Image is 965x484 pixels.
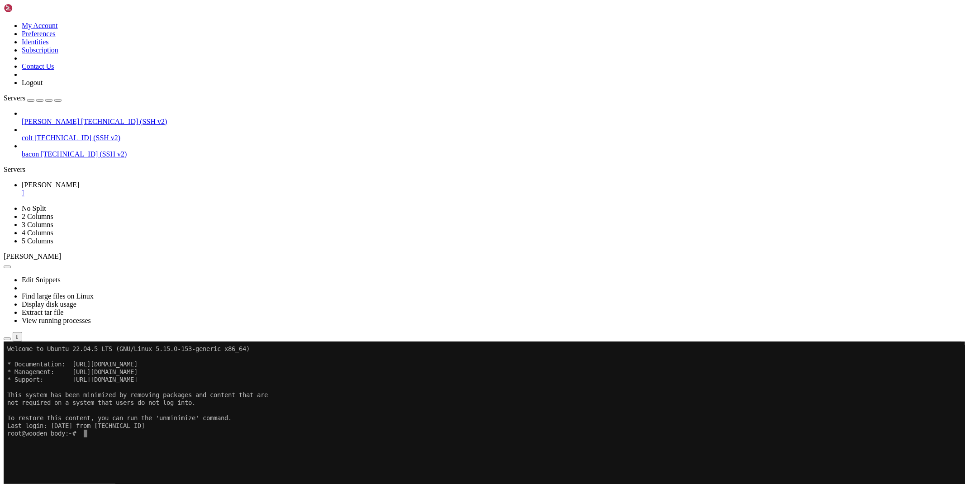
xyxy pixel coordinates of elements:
[81,118,167,125] span: [TECHNICAL_ID] (SSH v2)
[4,50,847,57] x-row: This system has been minimized by removing packages and content that are
[4,81,847,88] x-row: Last login: [DATE] from [TECHNICAL_ID]
[22,150,961,158] a: bacon [TECHNICAL_ID] (SSH v2)
[22,118,961,126] a: [PERSON_NAME] [TECHNICAL_ID] (SSH v2)
[4,94,25,102] span: Servers
[22,308,63,316] a: Extract tar file
[22,276,61,284] a: Edit Snippets
[13,332,22,342] button: 
[4,73,847,81] x-row: To restore this content, you can run the 'unminimize' command.
[4,4,847,11] x-row: Welcome to Ubuntu 22.04.5 LTS (GNU/Linux 5.15.0-153-generic x86_64)
[22,62,54,70] a: Contact Us
[4,4,56,13] img: Shellngn
[22,134,33,142] span: colt
[22,150,39,158] span: bacon
[22,126,961,142] li: colt [TECHNICAL_ID] (SSH v2)
[34,134,120,142] span: [TECHNICAL_ID] (SSH v2)
[4,252,61,260] span: [PERSON_NAME]
[22,79,43,86] a: Logout
[4,27,847,34] x-row: * Management: [URL][DOMAIN_NAME]
[22,221,53,228] a: 3 Columns
[22,118,79,125] span: [PERSON_NAME]
[41,150,127,158] span: [TECHNICAL_ID] (SSH v2)
[16,333,19,340] div: 
[4,166,961,174] div: Servers
[22,229,53,237] a: 4 Columns
[22,38,49,46] a: Identities
[80,88,84,96] div: (20, 11)
[4,34,847,42] x-row: * Support: [URL][DOMAIN_NAME]
[22,181,961,197] a: maus
[22,181,79,189] span: [PERSON_NAME]
[4,19,847,27] x-row: * Documentation: [URL][DOMAIN_NAME]
[22,204,46,212] a: No Split
[22,237,53,245] a: 5 Columns
[22,22,58,29] a: My Account
[22,189,961,197] a: 
[22,317,91,324] a: View running processes
[4,57,847,65] x-row: not required on a system that users do not log into.
[22,109,961,126] li: [PERSON_NAME] [TECHNICAL_ID] (SSH v2)
[22,300,76,308] a: Display disk usage
[22,134,961,142] a: colt [TECHNICAL_ID] (SSH v2)
[4,94,62,102] a: Servers
[22,46,58,54] a: Subscription
[22,213,53,220] a: 2 Columns
[22,142,961,158] li: bacon [TECHNICAL_ID] (SSH v2)
[22,30,56,38] a: Preferences
[22,292,94,300] a: Find large files on Linux
[4,88,847,96] x-row: root@wooden-body:~#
